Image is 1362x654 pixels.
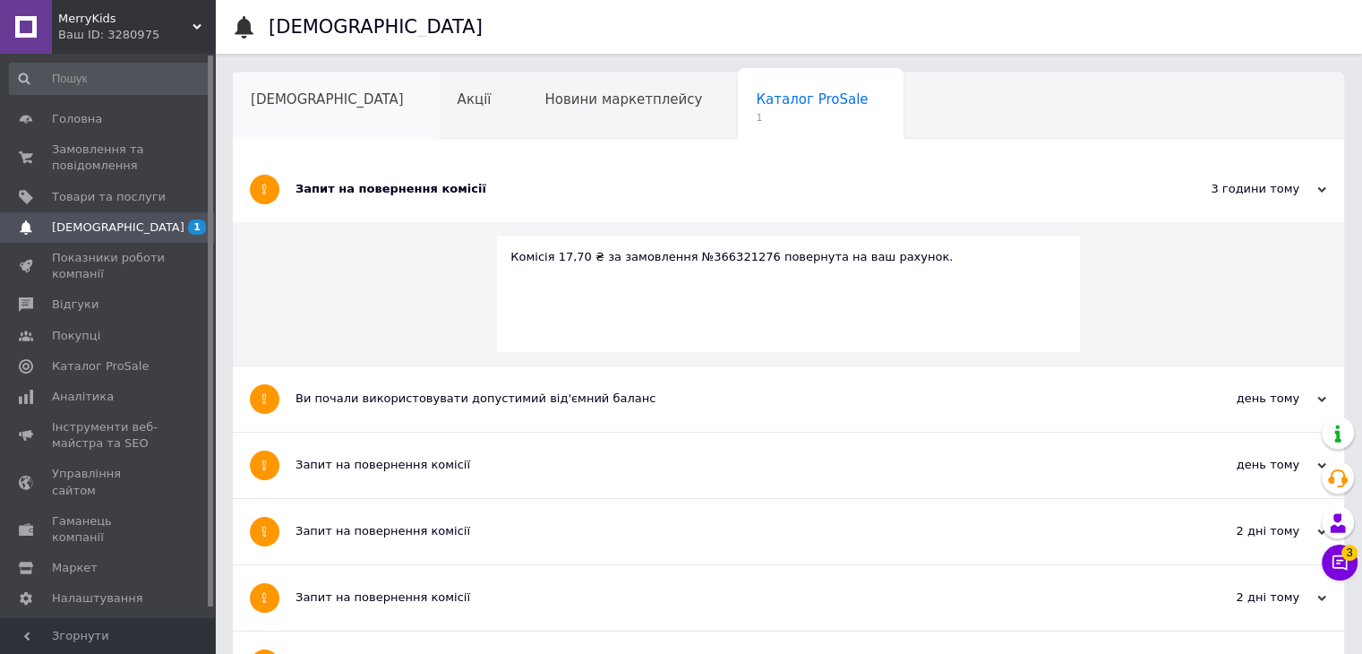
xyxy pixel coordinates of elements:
div: Ваш ID: 3280975 [58,27,215,43]
span: Показники роботи компанії [52,250,166,282]
div: Запит на повернення комісії [296,589,1147,606]
span: Гаманець компанії [52,513,166,546]
input: Пошук [9,63,211,95]
span: Замовлення та повідомлення [52,142,166,174]
span: Товари та послуги [52,189,166,205]
span: Аналітика [52,389,114,405]
div: Запит на повернення комісії [296,523,1147,539]
div: Запит на повернення комісії [296,181,1147,197]
span: Відгуки [52,297,99,313]
div: 3 години тому [1147,181,1326,197]
span: Інструменти веб-майстра та SEO [52,419,166,452]
span: Налаштування [52,590,143,607]
div: день тому [1147,391,1326,407]
span: Новини маркетплейсу [544,91,702,108]
span: 1 [756,111,868,125]
span: Каталог ProSale [756,91,868,108]
div: день тому [1147,457,1326,473]
span: Головна [52,111,102,127]
span: Акції [458,91,492,108]
div: 2 дні тому [1147,589,1326,606]
div: Ви почали використовувати допустимий від'ємний баланс [296,391,1147,407]
span: Покупці [52,328,100,344]
span: Каталог ProSale [52,358,149,374]
h1: [DEMOGRAPHIC_DATA] [269,16,483,38]
button: Чат з покупцем3 [1322,545,1358,581]
span: [DEMOGRAPHIC_DATA] [251,91,404,108]
span: 3 [1341,541,1358,557]
span: MerryKids [58,11,193,27]
span: 1 [188,219,206,235]
span: Управління сайтом [52,466,166,498]
div: Комісія 17,70 ₴ за замовлення №366321276 повернута на ваш рахунок. [510,249,1066,265]
div: 2 дні тому [1147,523,1326,539]
span: [DEMOGRAPHIC_DATA] [52,219,184,236]
span: Маркет [52,560,98,576]
div: Запит на повернення комісії [296,457,1147,473]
